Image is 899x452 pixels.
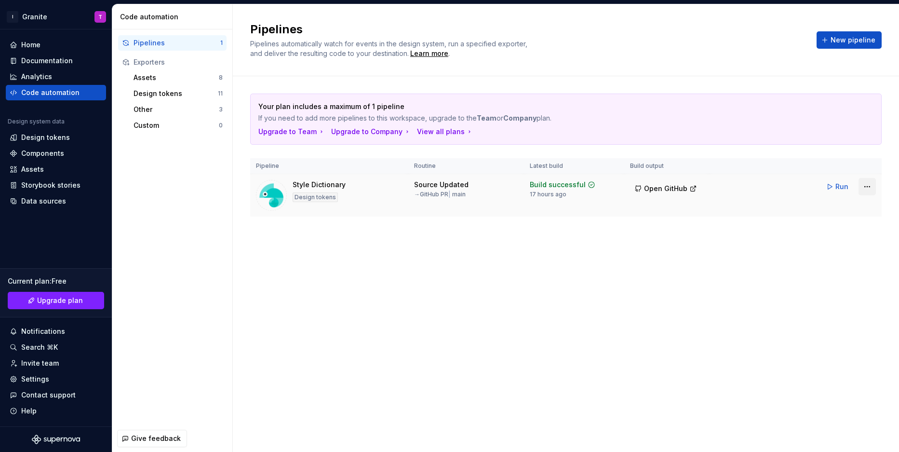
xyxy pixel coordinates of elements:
[624,158,709,174] th: Build output
[21,180,81,190] div: Storybook stories
[21,88,80,97] div: Code automation
[134,89,218,98] div: Design tokens
[22,12,47,22] div: Granite
[258,113,806,123] p: If you need to add more pipelines to this workspace, upgrade to the or plan.
[21,149,64,158] div: Components
[117,430,187,447] button: Give feedback
[6,178,106,193] a: Storybook stories
[130,118,227,133] button: Custom0
[417,127,473,137] button: View all plans
[21,390,76,400] div: Contact support
[6,403,106,419] button: Help
[218,90,223,97] div: 11
[414,191,466,198] div: → GitHub PR main
[331,127,411,137] button: Upgrade to Company
[21,72,52,82] div: Analytics
[6,371,106,387] a: Settings
[7,11,18,23] div: I
[258,102,806,111] p: Your plan includes a maximum of 1 pipeline
[130,86,227,101] button: Design tokens11
[410,49,448,58] a: Learn more
[21,40,40,50] div: Home
[250,22,805,37] h2: Pipelines
[21,406,37,416] div: Help
[477,114,496,122] strong: Team
[6,85,106,100] a: Code automation
[130,70,227,85] button: Assets8
[134,57,223,67] div: Exporters
[219,74,223,82] div: 8
[414,180,469,190] div: Source Updated
[21,196,66,206] div: Data sources
[8,276,104,286] div: Current plan : Free
[6,324,106,339] button: Notifications
[6,162,106,177] a: Assets
[6,130,106,145] a: Design tokens
[6,37,106,53] a: Home
[250,40,529,57] span: Pipelines automatically watch for events in the design system, run a specified exporter, and deli...
[21,133,70,142] div: Design tokens
[134,38,220,48] div: Pipelines
[220,39,223,47] div: 1
[21,56,73,66] div: Documentation
[524,158,624,174] th: Latest build
[131,434,181,443] span: Give feedback
[98,13,102,21] div: T
[21,327,65,336] div: Notifications
[293,192,338,202] div: Design tokens
[6,387,106,403] button: Contact support
[130,102,227,117] button: Other3
[134,105,219,114] div: Other
[120,12,228,22] div: Code automation
[644,184,687,193] span: Open GitHub
[21,342,58,352] div: Search ⌘K
[530,180,586,190] div: Build successful
[219,106,223,113] div: 3
[530,191,566,198] div: 17 hours ago
[8,292,104,309] a: Upgrade plan
[250,158,408,174] th: Pipeline
[8,118,65,125] div: Design system data
[32,435,80,444] svg: Supernova Logo
[21,164,44,174] div: Assets
[448,191,451,198] span: |
[219,122,223,129] div: 0
[6,69,106,84] a: Analytics
[6,340,106,355] button: Search ⌘K
[2,6,110,27] button: IGraniteT
[134,73,219,82] div: Assets
[409,50,450,57] span: .
[37,296,83,305] span: Upgrade plan
[831,35,875,45] span: New pipeline
[817,31,882,49] button: New pipeline
[6,356,106,371] a: Invite team
[821,178,855,195] button: Run
[118,35,227,51] button: Pipelines1
[630,186,701,194] a: Open GitHub
[6,146,106,161] a: Components
[6,193,106,209] a: Data sources
[6,53,106,68] a: Documentation
[134,121,219,130] div: Custom
[503,114,537,122] strong: Company
[293,180,346,190] div: Style Dictionary
[408,158,524,174] th: Routine
[258,127,325,137] button: Upgrade to Team
[21,358,59,368] div: Invite team
[630,180,701,197] button: Open GitHub
[21,374,49,384] div: Settings
[835,182,848,192] span: Run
